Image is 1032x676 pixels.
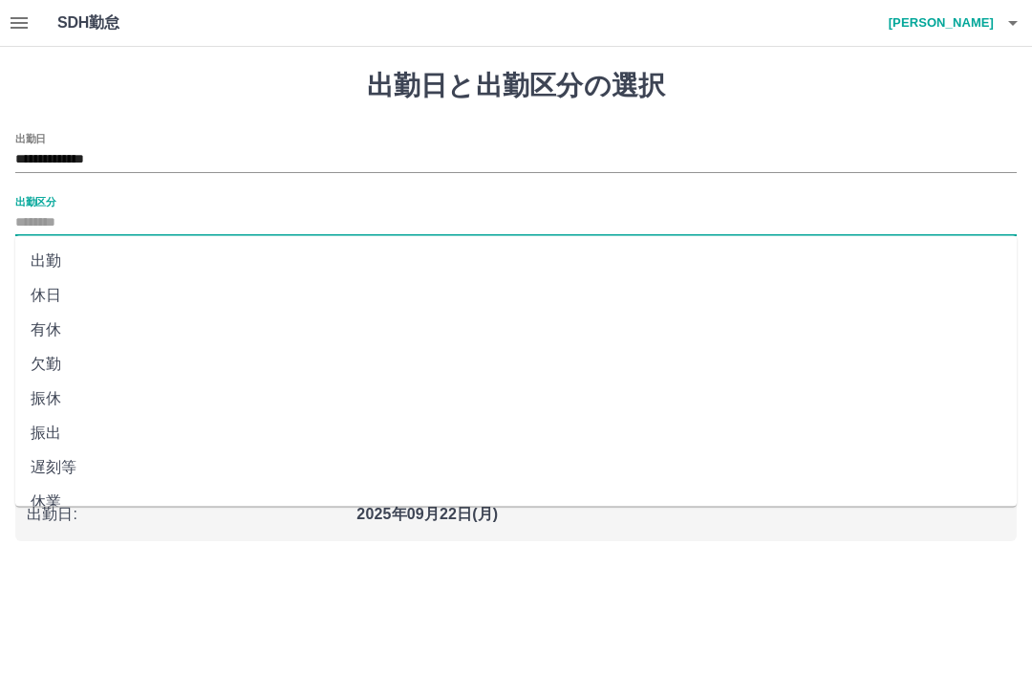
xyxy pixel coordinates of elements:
[15,278,1017,313] li: 休日
[15,194,55,208] label: 出勤区分
[15,313,1017,347] li: 有休
[15,485,1017,519] li: 休業
[15,347,1017,382] li: 欠勤
[15,450,1017,485] li: 遅刻等
[15,70,1017,102] h1: 出勤日と出勤区分の選択
[356,506,498,522] b: 2025年09月22日(月)
[15,131,46,145] label: 出勤日
[15,416,1017,450] li: 振出
[15,244,1017,278] li: 出勤
[27,503,345,526] p: 出勤日 :
[15,382,1017,416] li: 振休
